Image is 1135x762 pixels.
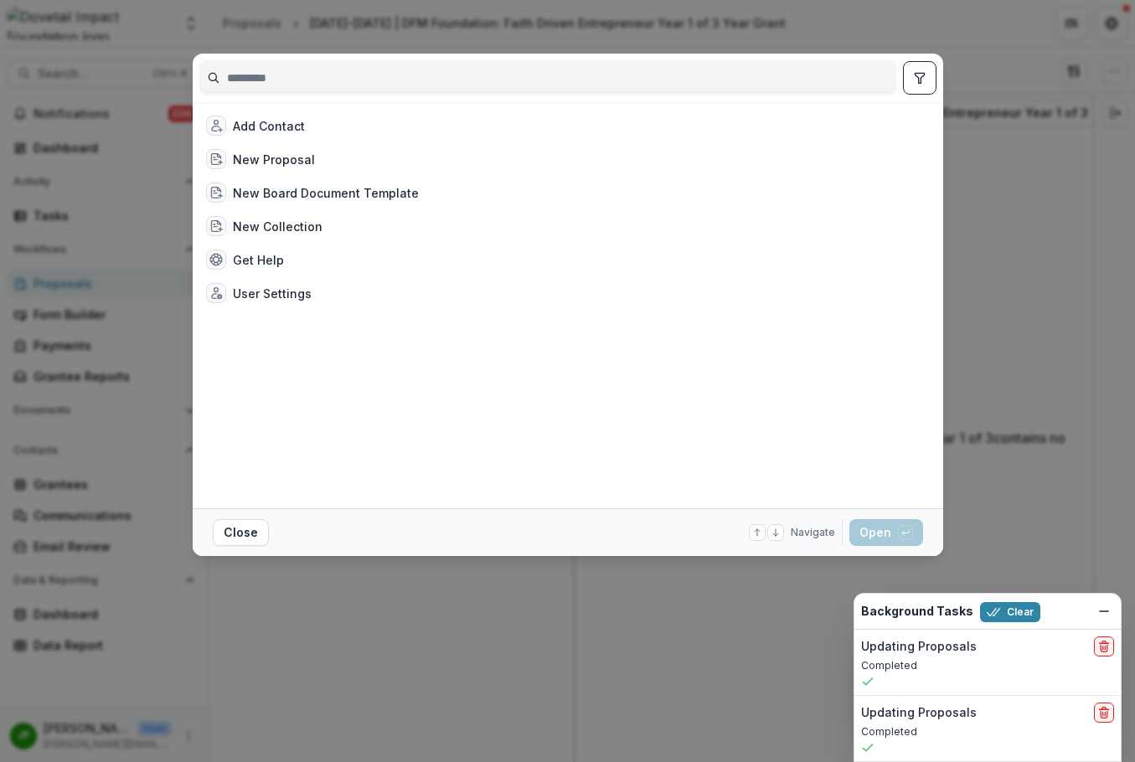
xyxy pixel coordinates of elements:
[791,525,835,540] span: Navigate
[861,706,977,720] h2: Updating Proposals
[861,724,1114,739] p: Completed
[1094,636,1114,656] button: delete
[233,285,312,302] div: User Settings
[233,184,419,202] div: New Board Document Template
[233,218,322,235] div: New Collection
[1094,601,1114,621] button: Dismiss
[861,640,977,654] h2: Updating Proposals
[233,251,284,269] div: Get Help
[1094,703,1114,723] button: delete
[233,117,305,135] div: Add Contact
[849,519,923,546] button: Open
[980,602,1040,622] button: Clear
[861,658,1114,673] p: Completed
[213,519,269,546] button: Close
[903,61,936,95] button: toggle filters
[861,605,973,619] h2: Background Tasks
[233,151,315,168] div: New Proposal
